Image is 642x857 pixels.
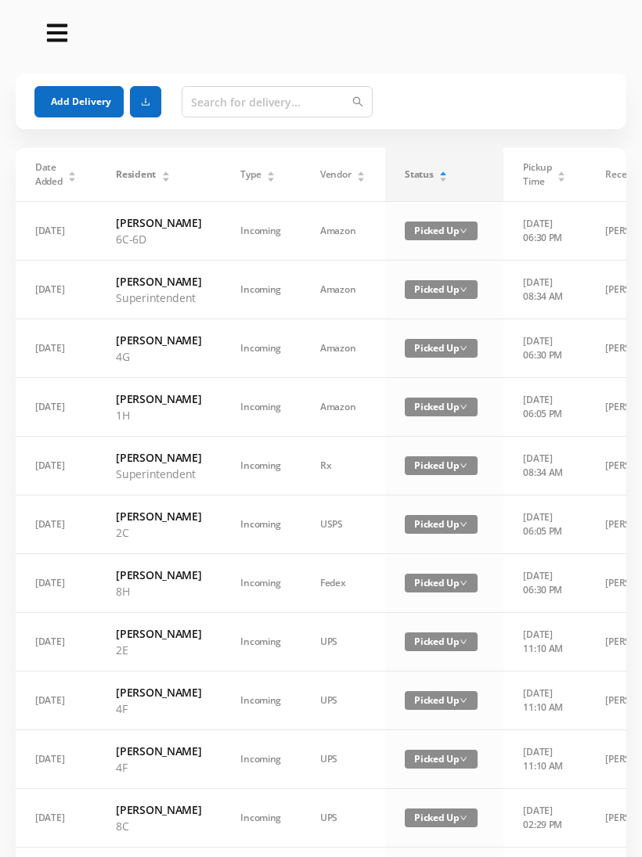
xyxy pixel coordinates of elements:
[405,280,478,299] span: Picked Up
[16,613,96,672] td: [DATE]
[68,169,77,174] i: icon: caret-up
[16,495,96,554] td: [DATE]
[460,697,467,704] i: icon: down
[116,167,156,182] span: Resident
[35,160,63,189] span: Date Added
[116,407,201,423] p: 1H
[523,160,551,189] span: Pickup Time
[405,691,478,710] span: Picked Up
[405,221,478,240] span: Picked Up
[116,818,201,834] p: 8C
[221,554,301,613] td: Incoming
[439,169,448,174] i: icon: caret-up
[116,348,201,365] p: 4G
[405,167,433,182] span: Status
[116,214,201,231] h6: [PERSON_NAME]
[460,286,467,293] i: icon: down
[405,398,478,416] span: Picked Up
[460,462,467,470] i: icon: down
[116,583,201,600] p: 8H
[301,789,385,848] td: UPS
[116,290,201,306] p: Superintendent
[301,554,385,613] td: Fedex
[503,554,586,613] td: [DATE] 06:30 PM
[161,169,171,178] div: Sort
[301,437,385,495] td: Rx
[557,169,566,178] div: Sort
[116,332,201,348] h6: [PERSON_NAME]
[503,261,586,319] td: [DATE] 08:34 AM
[405,750,478,769] span: Picked Up
[16,437,96,495] td: [DATE]
[557,169,566,174] i: icon: caret-up
[182,86,373,117] input: Search for delivery...
[221,202,301,261] td: Incoming
[67,169,77,178] div: Sort
[301,261,385,319] td: Amazon
[116,466,201,482] p: Superintendent
[301,495,385,554] td: USPS
[356,169,366,178] div: Sort
[503,672,586,730] td: [DATE] 11:10 AM
[16,730,96,789] td: [DATE]
[221,672,301,730] td: Incoming
[503,437,586,495] td: [DATE] 08:34 AM
[221,730,301,789] td: Incoming
[130,86,161,117] button: icon: download
[460,227,467,235] i: icon: down
[116,449,201,466] h6: [PERSON_NAME]
[221,495,301,554] td: Incoming
[460,520,467,528] i: icon: down
[116,801,201,818] h6: [PERSON_NAME]
[460,755,467,763] i: icon: down
[116,642,201,658] p: 2E
[503,789,586,848] td: [DATE] 02:29 PM
[503,730,586,789] td: [DATE] 11:10 AM
[460,579,467,587] i: icon: down
[460,344,467,352] i: icon: down
[116,625,201,642] h6: [PERSON_NAME]
[221,789,301,848] td: Incoming
[267,175,276,180] i: icon: caret-down
[301,378,385,437] td: Amazon
[16,554,96,613] td: [DATE]
[221,378,301,437] td: Incoming
[352,96,363,107] i: icon: search
[116,684,201,700] h6: [PERSON_NAME]
[460,403,467,411] i: icon: down
[116,391,201,407] h6: [PERSON_NAME]
[301,672,385,730] td: UPS
[405,456,478,475] span: Picked Up
[221,437,301,495] td: Incoming
[116,524,201,541] p: 2C
[357,169,366,174] i: icon: caret-up
[405,632,478,651] span: Picked Up
[116,759,201,776] p: 4F
[240,167,261,182] span: Type
[503,495,586,554] td: [DATE] 06:05 PM
[116,743,201,759] h6: [PERSON_NAME]
[405,808,478,827] span: Picked Up
[557,175,566,180] i: icon: caret-down
[301,319,385,378] td: Amazon
[16,202,96,261] td: [DATE]
[503,202,586,261] td: [DATE] 06:30 PM
[503,378,586,437] td: [DATE] 06:05 PM
[405,515,478,534] span: Picked Up
[221,613,301,672] td: Incoming
[16,789,96,848] td: [DATE]
[267,169,276,174] i: icon: caret-up
[301,613,385,672] td: UPS
[405,339,478,358] span: Picked Up
[116,231,201,247] p: 6C-6D
[221,261,301,319] td: Incoming
[357,175,366,180] i: icon: caret-down
[116,508,201,524] h6: [PERSON_NAME]
[320,167,351,182] span: Vendor
[460,814,467,822] i: icon: down
[116,700,201,717] p: 4F
[116,567,201,583] h6: [PERSON_NAME]
[161,169,170,174] i: icon: caret-up
[266,169,276,178] div: Sort
[438,169,448,178] div: Sort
